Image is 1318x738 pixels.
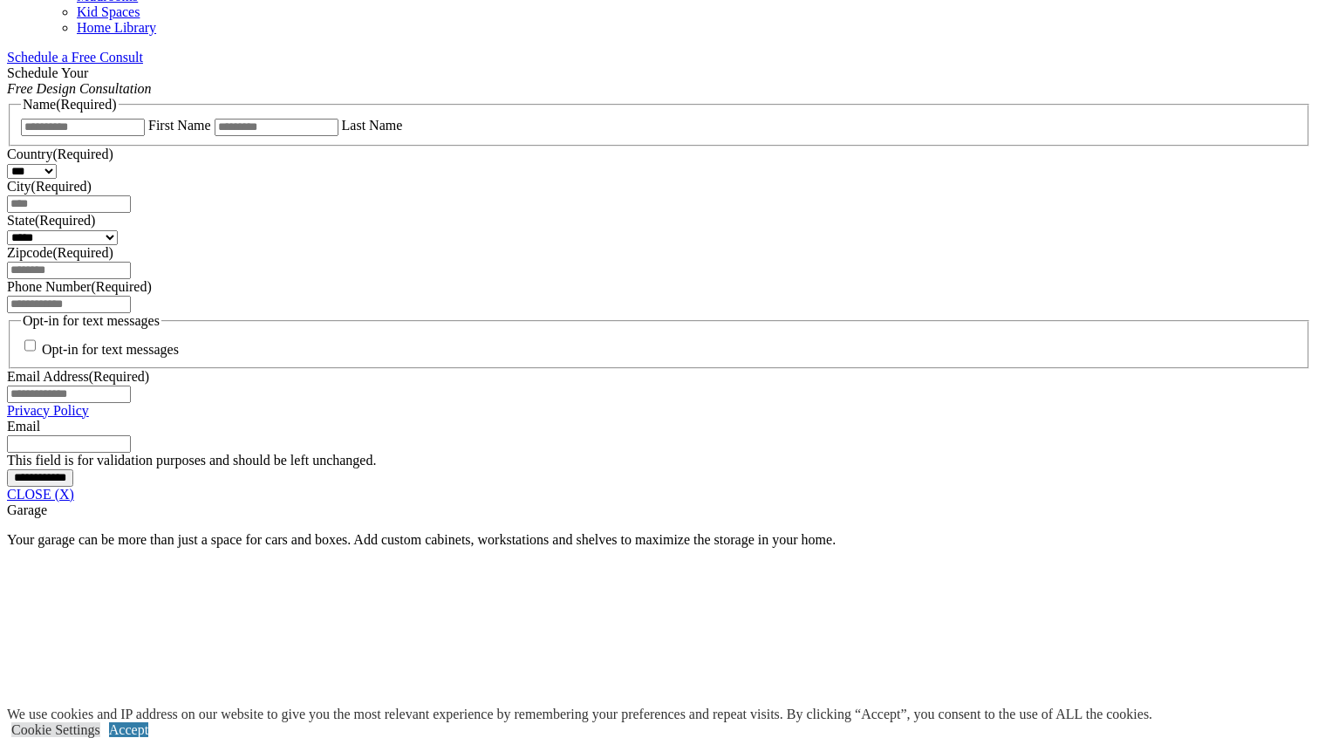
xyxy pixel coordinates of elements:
span: (Required) [31,179,92,194]
label: Country [7,147,113,161]
a: Accept [109,722,148,737]
div: We use cookies and IP address on our website to give you the most relevant experience by remember... [7,707,1152,722]
span: (Required) [35,213,95,228]
a: Kid Spaces [77,4,140,19]
a: Cookie Settings [11,722,100,737]
a: CLOSE (X) [7,487,74,502]
a: Home Library [77,20,156,35]
a: Schedule a Free Consult (opens a dropdown menu) [7,50,143,65]
legend: Opt-in for text messages [21,313,161,329]
label: Phone Number [7,279,152,294]
em: Free Design Consultation [7,81,152,96]
p: Your garage can be more than just a space for cars and boxes. Add custom cabinets, workstations a... [7,532,1311,548]
span: Garage [7,502,47,517]
label: Email [7,419,40,434]
label: City [7,179,92,194]
a: Privacy Policy [7,403,89,418]
span: (Required) [91,279,151,294]
div: This field is for validation purposes and should be left unchanged. [7,453,1311,468]
span: (Required) [52,245,113,260]
span: (Required) [89,369,149,384]
label: Email Address [7,369,149,384]
span: Schedule Your [7,65,152,96]
label: State [7,213,95,228]
span: (Required) [52,147,113,161]
label: Opt-in for text messages [42,343,179,358]
label: Last Name [342,118,403,133]
legend: Name [21,97,119,113]
span: (Required) [56,97,116,112]
label: Zipcode [7,245,113,260]
label: First Name [148,118,211,133]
